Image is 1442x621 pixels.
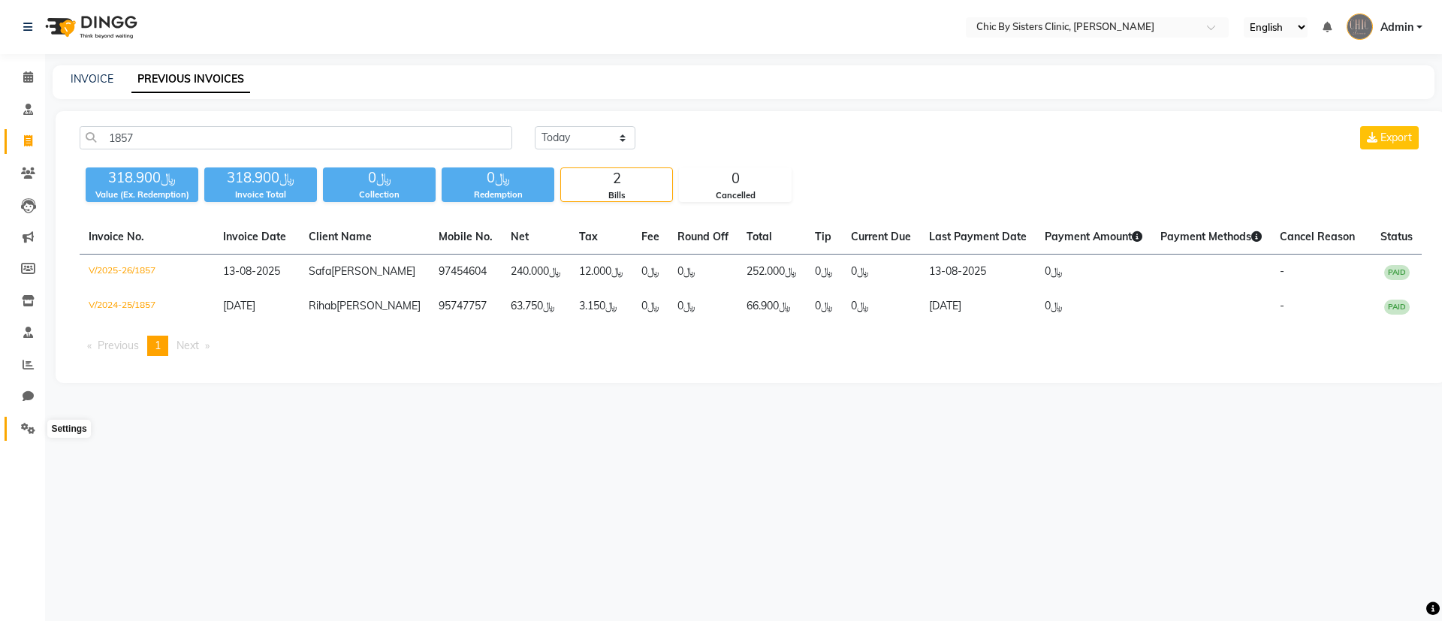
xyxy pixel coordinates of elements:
[223,299,255,312] span: [DATE]
[71,72,113,86] a: INVOICE
[579,230,598,243] span: Tax
[131,66,250,93] a: PREVIOUS INVOICES
[155,339,161,352] span: 1
[680,189,791,202] div: Cancelled
[309,299,336,312] span: Rihab
[1380,230,1413,243] span: Status
[641,230,659,243] span: Fee
[1036,289,1151,324] td: ﷼0
[336,299,421,312] span: [PERSON_NAME]
[632,289,668,324] td: ﷼0
[806,289,842,324] td: ﷼0
[89,230,144,243] span: Invoice No.
[738,289,806,324] td: ﷼66.900
[1380,20,1413,35] span: Admin
[561,168,672,189] div: 2
[815,230,831,243] span: Tip
[1036,255,1151,290] td: ﷼0
[442,188,554,201] div: Redemption
[80,289,214,324] td: V/2024-25/1857
[47,420,90,438] div: Settings
[204,167,317,188] div: ﷼318.900
[1380,131,1412,144] span: Export
[632,255,668,290] td: ﷼0
[570,255,632,290] td: ﷼12.000
[561,189,672,202] div: Bills
[842,255,920,290] td: ﷼0
[502,255,570,290] td: ﷼240.000
[323,167,436,188] div: ﷼0
[323,188,436,201] div: Collection
[176,339,199,352] span: Next
[80,336,1422,356] nav: Pagination
[680,168,791,189] div: 0
[204,188,317,201] div: Invoice Total
[86,188,198,201] div: Value (Ex. Redemption)
[677,230,729,243] span: Round Off
[1280,299,1284,312] span: -
[511,230,529,243] span: Net
[38,6,141,48] img: logo
[747,230,772,243] span: Total
[920,289,1036,324] td: [DATE]
[331,264,415,278] span: [PERSON_NAME]
[929,230,1027,243] span: Last Payment Date
[1384,265,1410,280] span: PAID
[668,255,738,290] td: ﷼0
[223,264,280,278] span: 13-08-2025
[223,230,286,243] span: Invoice Date
[920,255,1036,290] td: 13-08-2025
[442,167,554,188] div: ﷼0
[570,289,632,324] td: ﷼3.150
[1280,264,1284,278] span: -
[842,289,920,324] td: ﷼0
[1280,230,1355,243] span: Cancel Reason
[309,230,372,243] span: Client Name
[430,255,502,290] td: 97454604
[502,289,570,324] td: ﷼63.750
[806,255,842,290] td: ﷼0
[1160,230,1262,243] span: Payment Methods
[1360,126,1419,149] button: Export
[98,339,139,352] span: Previous
[309,264,331,278] span: Safa
[439,230,493,243] span: Mobile No.
[851,230,911,243] span: Current Due
[1045,230,1142,243] span: Payment Amount
[430,289,502,324] td: 95747757
[738,255,806,290] td: ﷼252.000
[668,289,738,324] td: ﷼0
[80,126,512,149] input: Search by Name/Mobile/Email/Invoice No
[86,167,198,188] div: ﷼318.900
[1347,14,1373,40] img: Admin
[80,255,214,290] td: V/2025-26/1857
[1384,300,1410,315] span: PAID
